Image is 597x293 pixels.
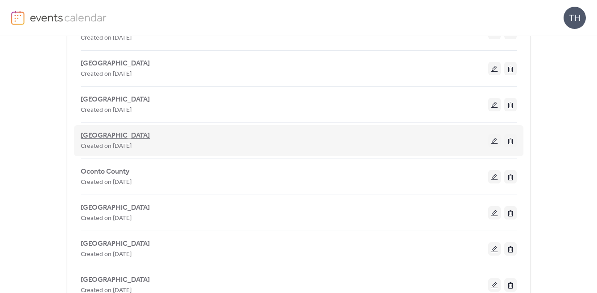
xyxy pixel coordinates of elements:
[81,277,150,282] a: [GEOGRAPHIC_DATA]
[81,203,150,213] span: [GEOGRAPHIC_DATA]
[81,213,132,224] span: Created on [DATE]
[81,61,150,66] a: [GEOGRAPHIC_DATA]
[81,97,150,102] a: [GEOGRAPHIC_DATA]
[81,94,150,105] span: [GEOGRAPHIC_DATA]
[11,11,25,25] img: logo
[81,167,129,177] span: Oconto County
[81,33,132,44] span: Created on [DATE]
[81,141,132,152] span: Created on [DATE]
[81,239,150,249] span: [GEOGRAPHIC_DATA]
[81,169,129,174] a: Oconto County
[81,105,132,116] span: Created on [DATE]
[81,249,132,260] span: Created on [DATE]
[81,205,150,210] a: [GEOGRAPHIC_DATA]
[81,69,132,80] span: Created on [DATE]
[81,130,150,141] span: [GEOGRAPHIC_DATA]
[81,177,132,188] span: Created on [DATE]
[81,133,150,138] a: [GEOGRAPHIC_DATA]
[564,7,586,29] div: TH
[81,58,150,69] span: [GEOGRAPHIC_DATA]
[30,11,107,24] img: logo-type
[81,241,150,246] a: [GEOGRAPHIC_DATA]
[81,275,150,285] span: [GEOGRAPHIC_DATA]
